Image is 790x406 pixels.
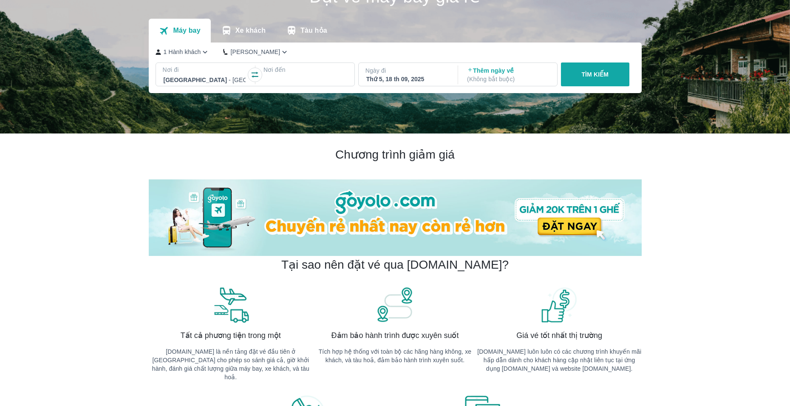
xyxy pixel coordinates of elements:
button: [PERSON_NAME] [223,48,289,57]
p: TÌM KIẾM [581,70,609,79]
p: Máy bay [173,26,200,35]
span: Tất cả phương tiện trong một [181,330,281,341]
h2: Chương trình giảm giá [149,147,642,162]
p: Nơi đến [263,65,348,74]
p: Thêm ngày về [467,66,549,83]
p: Ngày đi [365,66,450,75]
p: Tàu hỏa [300,26,327,35]
img: banner [376,286,414,324]
p: Xe khách [235,26,266,35]
button: 1 Hành khách [156,48,210,57]
p: 1 Hành khách [164,48,201,56]
div: Thứ 5, 18 th 09, 2025 [366,75,449,83]
p: ( Không bắt buộc ) [467,75,549,83]
div: transportation tabs [149,19,337,43]
p: Nơi đi [163,65,247,74]
h2: Tại sao nên đặt vé qua [DOMAIN_NAME]? [281,257,509,273]
span: Đảm bảo hành trình được xuyên suốt [331,330,459,341]
img: banner-home [149,179,642,256]
p: [DOMAIN_NAME] là nền tảng đặt vé đầu tiên ở [GEOGRAPHIC_DATA] cho phép so sánh giá cả, giờ khởi h... [149,347,313,381]
img: banner [212,286,250,324]
p: [PERSON_NAME] [230,48,280,56]
p: Tích hợp hệ thống với toàn bộ các hãng hàng không, xe khách, và tàu hoả, đảm bảo hành trình xuyên... [313,347,477,364]
img: banner [540,286,578,324]
span: Giá vé tốt nhất thị trường [516,330,602,341]
button: TÌM KIẾM [561,62,629,86]
p: [DOMAIN_NAME] luôn luôn có các chương trình khuyến mãi hấp dẫn dành cho khách hàng cập nhật liên ... [477,347,642,373]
